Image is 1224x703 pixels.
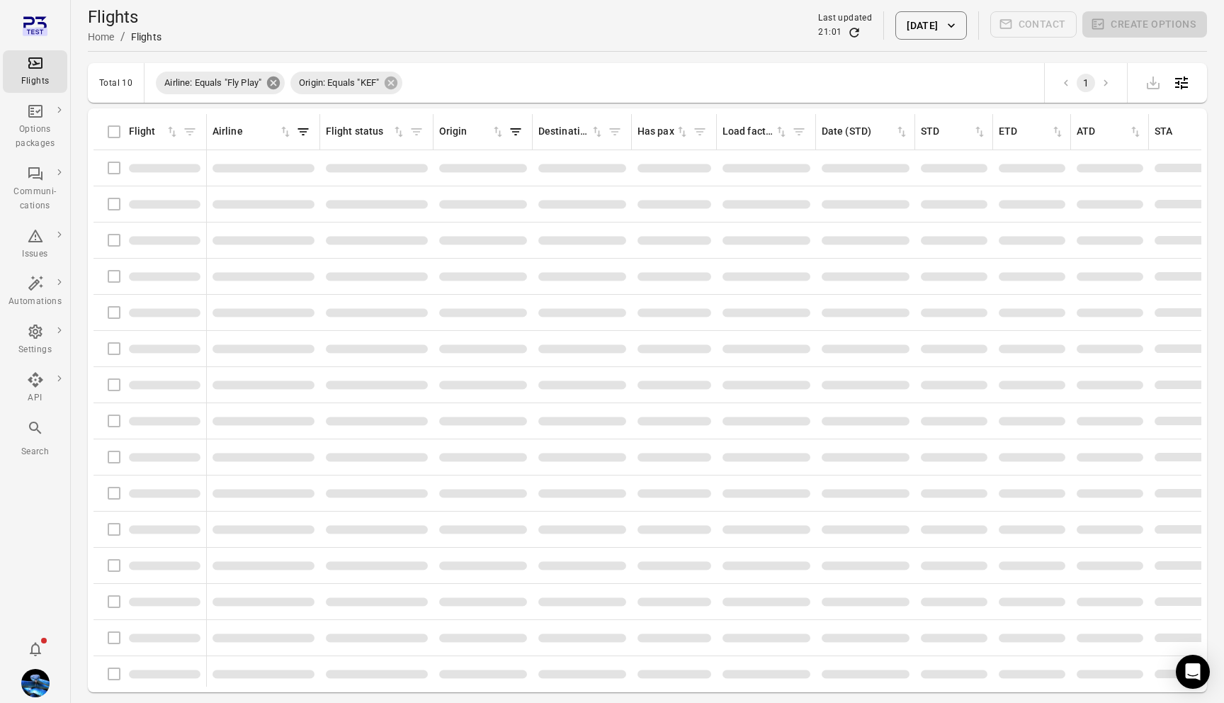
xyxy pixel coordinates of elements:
a: API [3,367,67,410]
div: Flights [131,30,161,44]
div: Origin: Equals "KEF" [290,72,402,94]
nav: pagination navigation [1056,74,1116,92]
span: Filter by airline [293,121,314,142]
div: Open Intercom Messenger [1176,655,1210,689]
div: Total 10 [99,78,132,88]
div: Last updated [818,11,872,26]
button: Notifications [21,635,50,663]
li: / [120,28,125,45]
div: Sort by load factor in ascending order [722,124,788,140]
a: Flights [3,50,67,93]
div: Search [8,445,62,459]
div: Sort by date (STD) in ascending order [822,124,909,140]
button: Open table configuration [1167,69,1196,97]
div: Sort by airline in ascending order [212,124,293,140]
div: API [8,391,62,405]
span: Please make a selection to create an option package [1082,11,1207,40]
span: Filter by load factor [788,121,810,142]
span: Airline: Equals "Fly Play" [156,76,270,90]
a: Home [88,31,115,43]
span: Please make a selection to create communications [990,11,1077,40]
nav: Breadcrumbs [88,28,161,45]
span: Filter by origin [505,121,526,142]
span: Origin: Equals "KEF" [290,76,387,90]
div: Sort by STA in ascending order [1155,124,1220,140]
div: Sort by ATD in ascending order [1077,124,1143,140]
div: 21:01 [818,26,841,40]
div: Sort by flight in ascending order [129,124,179,140]
div: Sort by flight status in ascending order [326,124,406,140]
span: Filter by flight [179,121,200,142]
div: Airline: Equals "Fly Play" [156,72,285,94]
button: page 1 [1077,74,1095,92]
div: Sort by destination in ascending order [538,124,604,140]
div: Sort by origin in ascending order [439,124,505,140]
div: Communi-cations [8,185,62,213]
div: Issues [8,247,62,261]
button: Search [3,415,67,463]
a: Options packages [3,99,67,155]
a: Settings [3,319,67,361]
span: Filter by has pax [689,121,710,142]
h1: Flights [88,6,161,28]
button: Daníel Benediktsson [16,663,55,703]
div: Settings [8,343,62,357]
span: Filter by destination [604,121,625,142]
span: Please make a selection to export [1139,75,1167,89]
div: Automations [8,295,62,309]
div: Options packages [8,123,62,151]
div: Sort by ETD in ascending order [999,124,1065,140]
div: Flights [8,74,62,89]
img: shutterstock-1708408498.jpg [21,669,50,697]
a: Automations [3,271,67,313]
div: Sort by has pax in ascending order [637,124,689,140]
span: Filter by flight status [406,121,427,142]
button: Refresh data [847,26,861,40]
div: Sort by STD in ascending order [921,124,987,140]
button: [DATE] [895,11,966,40]
a: Issues [3,223,67,266]
a: Communi-cations [3,161,67,218]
